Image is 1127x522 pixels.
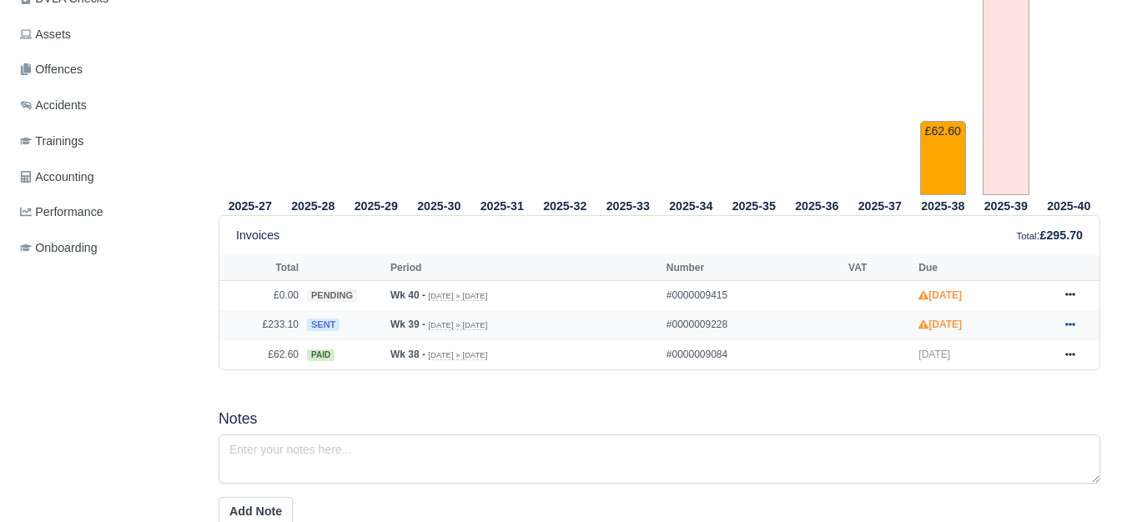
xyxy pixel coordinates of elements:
[1040,228,1083,242] strong: £295.70
[390,319,425,330] strong: Wk 39 -
[390,289,425,301] strong: Wk 40 -
[219,410,1100,428] h5: Notes
[596,196,660,216] th: 2025-33
[20,25,71,44] span: Assets
[786,196,849,216] th: 2025-36
[722,196,786,216] th: 2025-35
[20,238,98,258] span: Onboarding
[20,96,87,115] span: Accidents
[307,319,340,331] span: sent
[660,196,723,216] th: 2025-34
[920,121,967,195] td: £62.60
[219,196,282,216] th: 2025-27
[1017,226,1083,245] div: :
[662,255,844,280] th: Number
[662,340,844,369] td: #0000009084
[13,232,199,264] a: Onboarding
[20,132,83,151] span: Trainings
[13,53,199,86] a: Offences
[534,196,597,216] th: 2025-32
[428,320,487,330] small: [DATE] » [DATE]
[662,310,844,340] td: #0000009228
[386,255,662,280] th: Period
[1038,196,1101,216] th: 2025-40
[236,228,279,243] h6: Invoices
[918,349,950,360] span: [DATE]
[20,203,103,222] span: Performance
[974,196,1038,216] th: 2025-39
[662,280,844,310] td: #0000009415
[282,196,345,216] th: 2025-28
[219,310,303,340] td: £233.10
[20,168,94,187] span: Accounting
[13,89,199,122] a: Accidents
[219,340,303,369] td: £62.60
[219,255,303,280] th: Total
[918,319,962,330] strong: [DATE]
[13,161,199,193] a: Accounting
[428,291,487,301] small: [DATE] » [DATE]
[428,350,487,360] small: [DATE] » [DATE]
[307,349,335,361] span: paid
[13,18,199,51] a: Assets
[914,255,1049,280] th: Due
[1017,231,1037,241] small: Total
[918,289,962,301] strong: [DATE]
[13,125,199,158] a: Trainings
[470,196,534,216] th: 2025-31
[390,349,425,360] strong: Wk 38 -
[345,196,408,216] th: 2025-29
[848,196,912,216] th: 2025-37
[20,60,83,79] span: Offences
[844,255,914,280] th: VAT
[912,196,975,216] th: 2025-38
[307,289,357,302] span: pending
[219,280,303,310] td: £0.00
[13,196,199,228] a: Performance
[408,196,471,216] th: 2025-30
